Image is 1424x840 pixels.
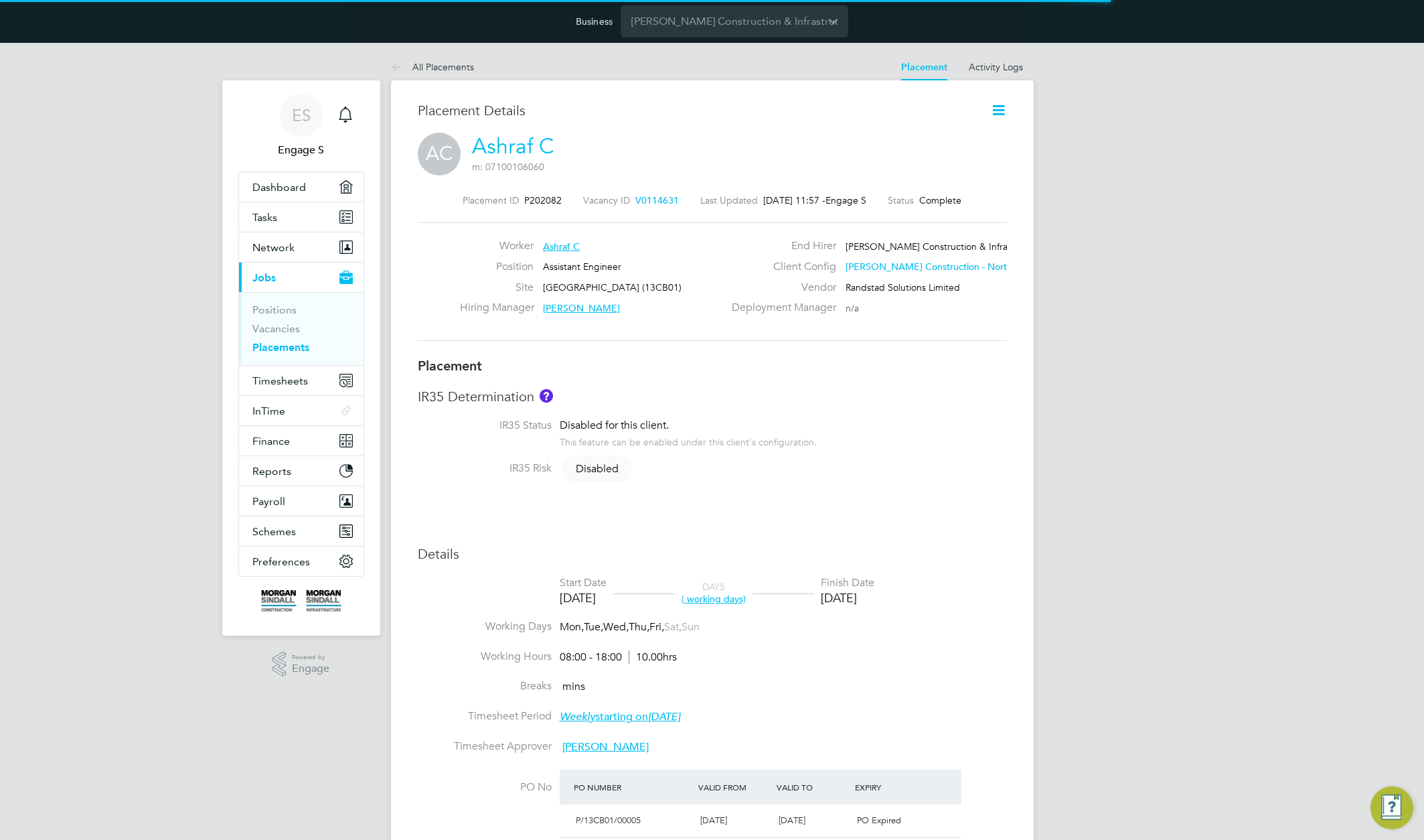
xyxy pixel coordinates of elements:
[560,650,677,664] div: 08:00 - 18:00
[675,581,753,605] div: DAYS
[460,239,534,253] label: Worker
[700,815,727,826] span: [DATE]
[418,545,1007,563] h3: Details
[463,194,519,206] label: Placement ID
[292,652,329,663] span: Powered by
[252,495,285,508] span: Payroll
[292,107,311,124] span: ES
[682,593,746,605] span: ( working days)
[629,650,677,664] span: 10.00hrs
[846,281,960,293] span: Randstad Solutions Limited
[724,239,836,253] label: End Hirer
[472,161,544,173] span: m: 07100106060
[576,15,613,27] label: Business
[239,396,364,425] button: InTime
[825,194,866,206] span: Engage S
[418,388,1007,405] h3: IR35 Determination
[252,241,295,254] span: Network
[543,302,620,314] span: [PERSON_NAME]
[779,815,805,826] span: [DATE]
[418,419,552,433] label: IR35 Status
[239,486,364,516] button: Payroll
[272,652,329,677] a: Powered byEngage
[239,263,364,292] button: Jobs
[239,366,364,395] button: Timesheets
[969,61,1023,73] a: Activity Logs
[418,102,970,119] h3: Placement Details
[292,663,329,675] span: Engage
[543,281,682,293] span: [GEOGRAPHIC_DATA] (13CB01)
[695,775,773,799] div: Valid From
[821,590,874,606] div: [DATE]
[238,590,364,612] a: Go to home page
[252,271,276,284] span: Jobs
[238,142,364,158] span: Engage S
[543,261,621,273] span: Assistant Engineer
[700,194,758,206] label: Last Updated
[252,465,291,478] span: Reports
[239,172,364,202] a: Dashboard
[724,281,836,295] label: Vendor
[543,240,580,253] span: Ashraf C
[821,576,874,590] div: Finish Date
[252,374,308,387] span: Timesheets
[418,358,482,374] b: Placement
[239,516,364,546] button: Schemes
[460,260,534,274] label: Position
[261,590,341,612] img: morgansindall-logo-retina.png
[576,815,641,826] span: P/13CB01/00005
[664,620,682,634] span: Sat,
[418,740,552,754] label: Timesheet Approver
[252,405,285,417] span: InTime
[649,620,664,634] span: Fri,
[239,547,364,576] button: Preferences
[252,555,310,568] span: Preferences
[724,301,836,315] label: Deployment Manager
[560,710,680,723] span: starting on
[763,194,825,206] span: [DATE] 11:57 -
[560,590,607,606] div: [DATE]
[252,181,306,194] span: Dashboard
[603,620,629,634] span: Wed,
[239,456,364,486] button: Reports
[852,775,930,799] div: Expiry
[846,302,859,314] span: n/a
[239,426,364,456] button: Finance
[239,232,364,262] button: Network
[252,211,277,224] span: Tasks
[919,194,961,206] span: Complete
[560,576,607,590] div: Start Date
[846,261,1022,273] span: [PERSON_NAME] Construction - North…
[239,202,364,232] a: Tasks
[238,94,364,158] a: ESEngage S
[901,62,947,73] a: Placement
[252,303,297,316] a: Positions
[562,740,649,754] span: [PERSON_NAME]
[418,780,552,794] label: PO No
[584,620,603,634] span: Tue,
[252,322,300,335] a: Vacancies
[252,525,296,538] span: Schemes
[418,620,552,634] label: Working Days
[560,710,595,723] em: Weekly
[524,194,562,206] span: P202082
[583,194,630,206] label: Vacancy ID
[857,815,901,826] span: PO Expired
[252,435,290,447] span: Finance
[648,710,680,723] em: [DATE]
[222,80,380,636] nav: Main navigation
[888,194,914,206] label: Status
[418,709,552,723] label: Timesheet Period
[418,133,461,176] span: AC
[562,456,632,482] span: Disabled
[562,680,585,693] span: mins
[418,462,552,476] label: IR35 Risk
[460,281,534,295] label: Site
[846,240,1024,253] span: [PERSON_NAME] Construction & Infrast…
[724,260,836,274] label: Client Config
[629,620,649,634] span: Thu,
[560,419,669,432] span: Disabled for this client.
[252,341,309,354] a: Placements
[682,620,700,634] span: Sun
[560,433,817,448] div: This feature can be enabled under this client's configuration.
